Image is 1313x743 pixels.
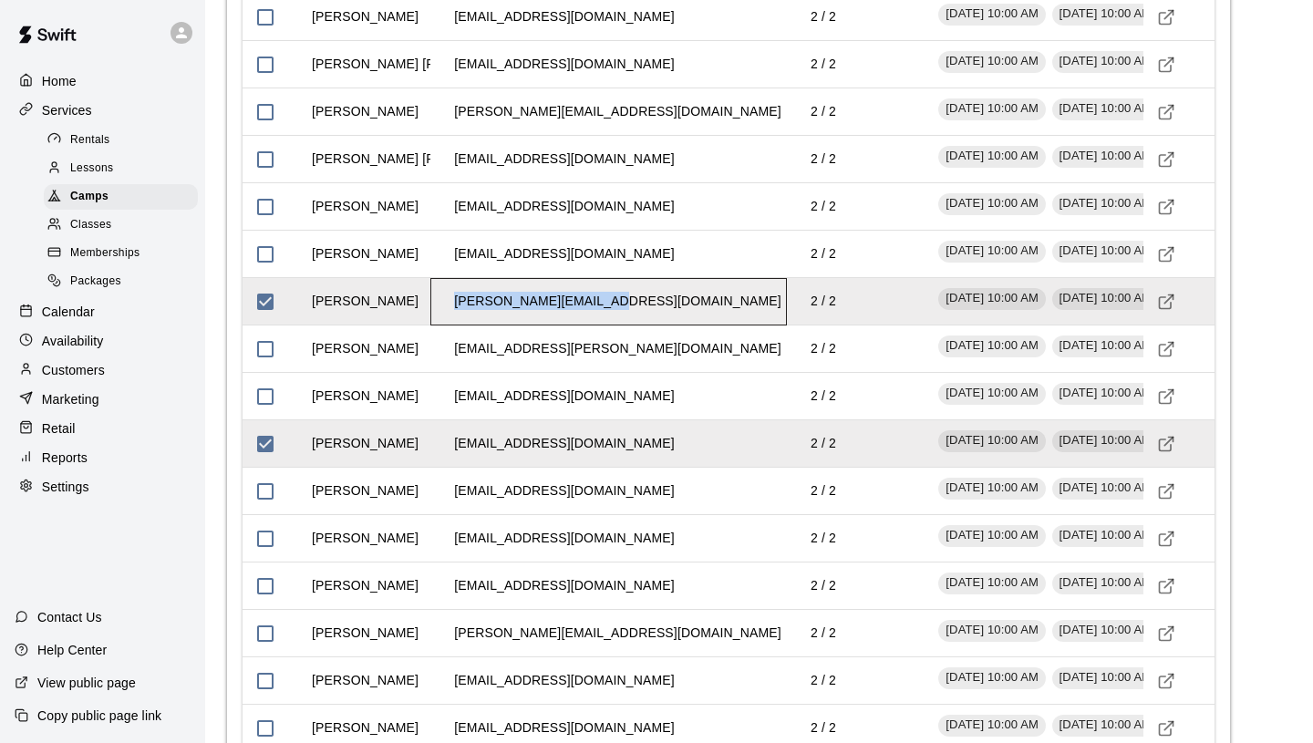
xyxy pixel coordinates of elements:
[297,609,433,657] td: [PERSON_NAME]
[42,72,77,90] p: Home
[15,97,191,124] a: Services
[938,385,1046,402] span: [DATE] 10:00 AM
[44,184,198,210] div: Camps
[44,268,205,296] a: Packages
[42,419,76,438] p: Retail
[796,135,851,183] td: 2 / 2
[297,88,433,136] td: [PERSON_NAME]
[938,432,1046,449] span: [DATE] 10:00 AM
[1153,98,1180,126] a: Visit customer profile
[1052,337,1160,355] span: [DATE] 10:00 AM
[796,230,851,278] td: 2 / 2
[42,101,92,119] p: Services
[297,562,433,610] td: [PERSON_NAME]
[15,356,191,384] a: Customers
[938,100,1046,118] span: [DATE] 10:00 AM
[70,273,121,291] span: Packages
[37,608,102,626] p: Contact Us
[15,473,191,500] div: Settings
[15,298,191,325] a: Calendar
[1052,385,1160,402] span: [DATE] 10:00 AM
[44,241,198,266] div: Memberships
[938,243,1046,260] span: [DATE] 10:00 AM
[796,514,851,562] td: 2 / 2
[42,332,104,350] p: Availability
[1153,525,1180,552] a: Visit customer profile
[796,325,851,373] td: 2 / 2
[1052,100,1160,118] span: [DATE] 10:00 AM
[439,88,796,136] td: [PERSON_NAME][EMAIL_ADDRESS][DOMAIN_NAME]
[1052,243,1160,260] span: [DATE] 10:00 AM
[42,303,95,321] p: Calendar
[44,212,198,238] div: Classes
[938,148,1046,165] span: [DATE] 10:00 AM
[44,212,205,240] a: Classes
[439,182,688,231] td: [EMAIL_ADDRESS][DOMAIN_NAME]
[796,609,851,657] td: 2 / 2
[42,478,89,496] p: Settings
[297,325,433,373] td: [PERSON_NAME]
[938,53,1046,70] span: [DATE] 10:00 AM
[1153,146,1180,173] a: Visit customer profile
[1153,51,1180,78] a: Visit customer profile
[439,135,688,183] td: [EMAIL_ADDRESS][DOMAIN_NAME]
[1153,667,1180,695] a: Visit customer profile
[796,40,851,88] td: 2 / 2
[938,622,1046,639] span: [DATE] 10:00 AM
[1153,193,1180,221] a: Visit customer profile
[938,480,1046,497] span: [DATE] 10:00 AM
[938,527,1046,544] span: [DATE] 10:00 AM
[44,183,205,212] a: Camps
[15,386,191,413] div: Marketing
[42,361,105,379] p: Customers
[796,562,851,610] td: 2 / 2
[1153,383,1180,410] a: Visit customer profile
[44,126,205,154] a: Rentals
[796,372,851,420] td: 2 / 2
[70,244,140,263] span: Memberships
[297,372,433,420] td: [PERSON_NAME]
[796,467,851,515] td: 2 / 2
[796,88,851,136] td: 2 / 2
[297,467,433,515] td: [PERSON_NAME]
[1153,620,1180,647] a: Visit customer profile
[439,514,688,562] td: [EMAIL_ADDRESS][DOMAIN_NAME]
[15,67,191,95] a: Home
[1052,480,1160,497] span: [DATE] 10:00 AM
[938,337,1046,355] span: [DATE] 10:00 AM
[439,562,688,610] td: [EMAIL_ADDRESS][DOMAIN_NAME]
[439,656,688,705] td: [EMAIL_ADDRESS][DOMAIN_NAME]
[44,154,205,182] a: Lessons
[297,40,543,88] td: [PERSON_NAME] [PERSON_NAME]
[44,269,198,294] div: Packages
[938,669,1046,686] span: [DATE] 10:00 AM
[1153,4,1180,31] a: Visit customer profile
[1052,432,1160,449] span: [DATE] 10:00 AM
[1052,574,1160,592] span: [DATE] 10:00 AM
[1052,195,1160,212] span: [DATE] 10:00 AM
[44,240,205,268] a: Memberships
[938,195,1046,212] span: [DATE] 10:00 AM
[1052,290,1160,307] span: [DATE] 10:00 AM
[37,641,107,659] p: Help Center
[15,444,191,471] div: Reports
[70,216,111,234] span: Classes
[44,156,198,181] div: Lessons
[439,277,796,325] td: [PERSON_NAME][EMAIL_ADDRESS][DOMAIN_NAME]
[15,415,191,442] a: Retail
[1052,527,1160,544] span: [DATE] 10:00 AM
[1153,288,1180,315] a: Visit customer profile
[15,327,191,355] a: Availability
[70,160,114,178] span: Lessons
[1153,715,1180,742] a: Visit customer profile
[1052,622,1160,639] span: [DATE] 10:00 AM
[938,574,1046,592] span: [DATE] 10:00 AM
[439,40,688,88] td: [EMAIL_ADDRESS][DOMAIN_NAME]
[1153,430,1180,458] a: Visit customer profile
[297,514,433,562] td: [PERSON_NAME]
[1153,241,1180,268] a: Visit customer profile
[796,277,851,325] td: 2 / 2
